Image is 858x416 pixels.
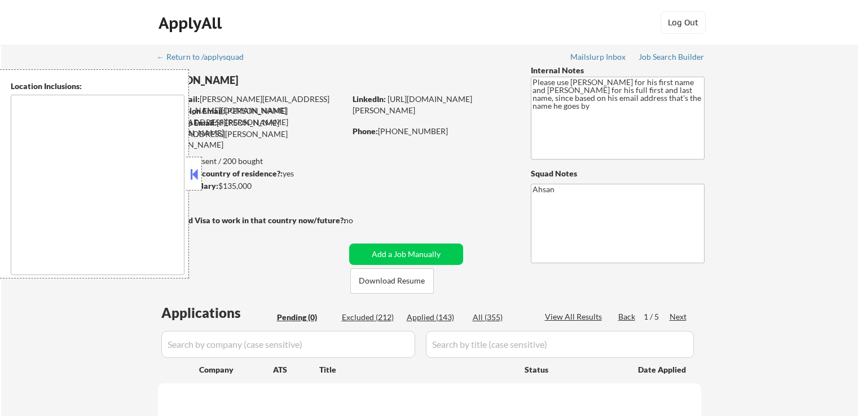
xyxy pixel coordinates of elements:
[407,312,463,323] div: Applied (143)
[157,180,345,192] div: $135,000
[158,215,346,225] strong: Will need Visa to work in that country now/future?:
[353,126,378,136] strong: Phone:
[161,306,273,320] div: Applications
[161,331,415,358] input: Search by company (case sensitive)
[344,215,376,226] div: no
[158,117,345,151] div: [PERSON_NAME][EMAIL_ADDRESS][PERSON_NAME][DOMAIN_NAME]
[319,364,514,375] div: Title
[157,53,254,61] div: ← Return to /applysquad
[570,52,627,64] a: Mailslurp Inbox
[199,364,273,375] div: Company
[670,311,688,322] div: Next
[525,359,622,379] div: Status
[531,168,705,179] div: Squad Notes
[661,11,706,34] button: Log Out
[353,126,512,137] div: [PHONE_NUMBER]
[159,14,225,33] div: ApplyAll
[157,169,283,178] strong: Can work in country of residence?:
[545,311,605,322] div: View All Results
[157,168,342,179] div: yes
[644,311,670,322] div: 1 / 5
[570,53,627,61] div: Mailslurp Inbox
[638,364,688,375] div: Date Applied
[273,364,319,375] div: ATS
[639,53,705,61] div: Job Search Builder
[157,52,254,64] a: ← Return to /applysquad
[277,312,333,323] div: Pending (0)
[342,312,398,323] div: Excluded (212)
[426,331,694,358] input: Search by title (case sensitive)
[531,65,705,76] div: Internal Notes
[618,311,636,322] div: Back
[157,156,345,167] div: 143 sent / 200 bought
[349,244,463,265] button: Add a Job Manually
[158,73,390,87] div: [PERSON_NAME]
[350,268,434,294] button: Download Resume
[159,94,345,116] div: [PERSON_NAME][EMAIL_ADDRESS][PERSON_NAME][DOMAIN_NAME]
[353,94,472,115] a: [URL][DOMAIN_NAME][PERSON_NAME]
[353,94,386,104] strong: LinkedIn:
[473,312,529,323] div: All (355)
[11,81,184,92] div: Location Inclusions:
[159,105,345,139] div: [PERSON_NAME][EMAIL_ADDRESS][PERSON_NAME][DOMAIN_NAME]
